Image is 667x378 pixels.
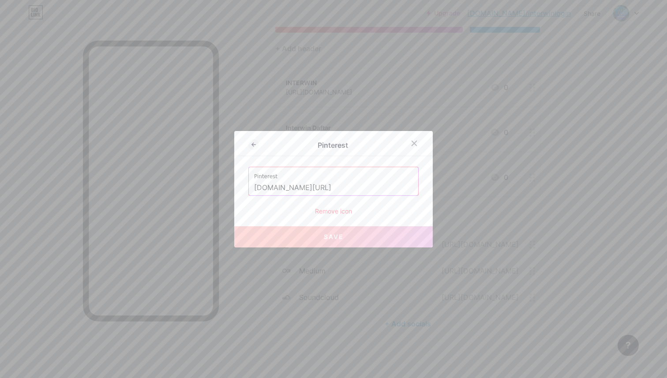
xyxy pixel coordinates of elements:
button: Save [234,226,433,247]
div: Pinterest [259,140,406,150]
label: Pinterest [254,167,413,180]
div: Remove icon [248,206,419,216]
input: https://pinterest.com/ [254,180,413,195]
span: Save [324,233,344,240]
